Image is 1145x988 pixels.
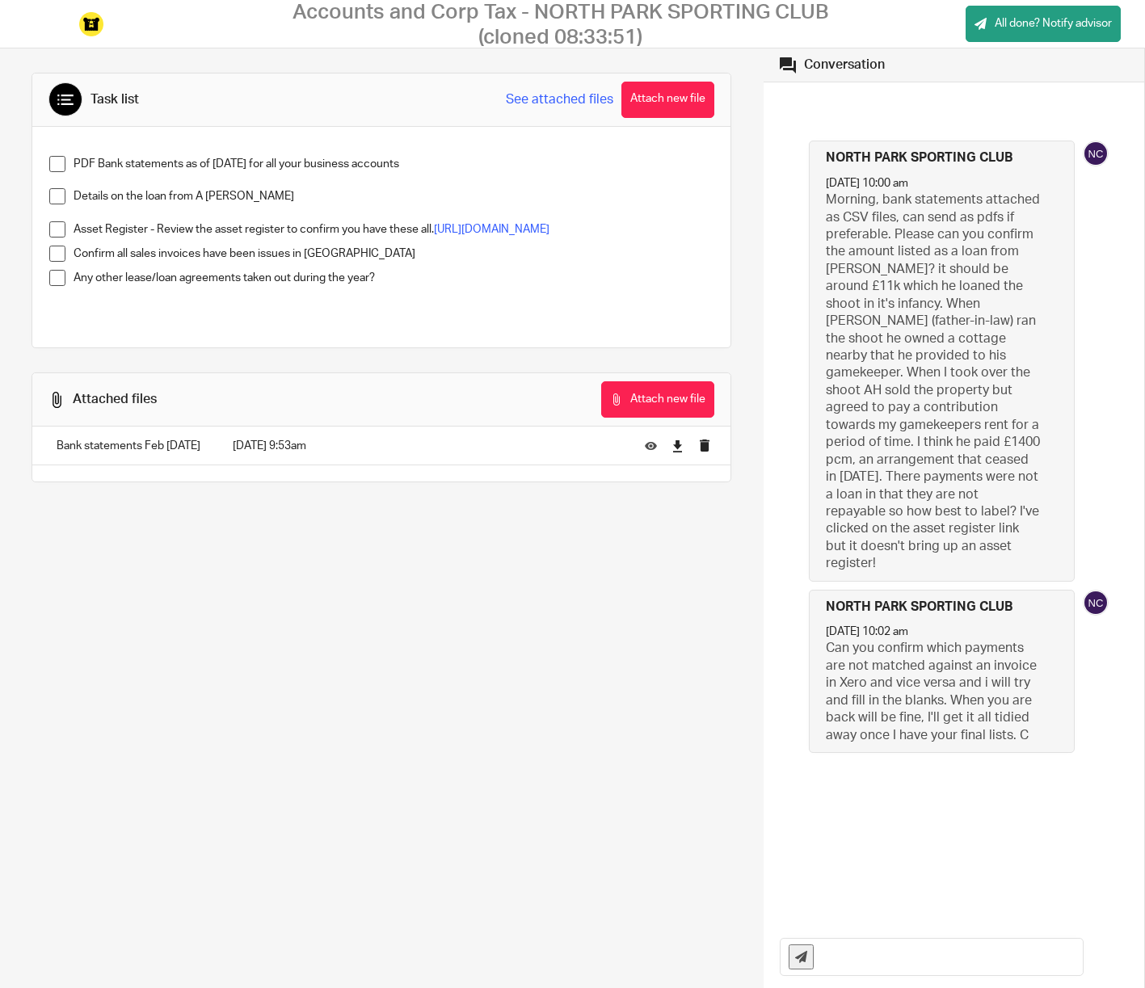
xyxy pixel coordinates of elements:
[57,438,200,454] p: Bank statements Feb [DATE]
[826,175,908,191] p: [DATE] 10:00 am
[671,438,684,454] a: Download
[74,246,714,262] p: Confirm all sales invoices have been issues in [GEOGRAPHIC_DATA]
[74,221,714,238] p: Asset Register - Review the asset register to confirm you have these all.
[73,391,157,408] div: Attached files
[826,624,908,640] p: [DATE] 10:02 am
[1083,141,1109,166] img: svg%3E
[826,191,1042,573] p: Morning, bank statements attached as CSV files, can send as pdfs if preferable. Please can you co...
[79,12,103,36] img: Instagram%20Profile%20Image_320x320_Black%20on%20Yellow.png
[1083,590,1109,616] img: svg%3E
[966,6,1121,42] a: All done? Notify advisor
[74,156,714,172] p: PDF Bank statements as of [DATE] for all your business accounts
[434,224,549,235] a: [URL][DOMAIN_NAME]
[826,640,1042,744] p: Can you confirm which payments are not matched against an invoice in Xero and vice versa and i wi...
[74,270,714,286] p: Any other lease/loan agreements taken out during the year?
[74,188,714,204] p: Details on the loan from A [PERSON_NAME]
[91,91,139,108] div: Task list
[506,90,613,109] a: See attached files
[233,438,621,454] p: [DATE] 9:53am
[826,149,1012,166] h4: NORTH PARK SPORTING CLUB
[621,82,714,118] button: Attach new file
[804,57,885,74] div: Conversation
[601,381,714,418] button: Attach new file
[826,599,1012,616] h4: NORTH PARK SPORTING CLUB
[995,15,1112,32] span: All done? Notify advisor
